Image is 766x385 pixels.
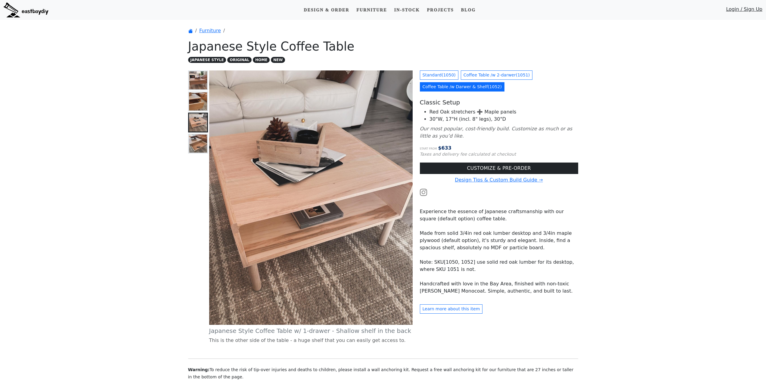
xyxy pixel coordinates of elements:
[461,70,533,80] a: Coffee Table /w 2-darwer(1051)
[430,116,578,123] li: 30"W, 17"H (incl. 8" legs), 30"D
[189,92,207,110] img: Japanese Style Coffee Table w/ 1-drawer - Round Drawer Face Detail
[4,2,48,17] img: eastbaydiy
[420,259,578,273] p: Note: SKU[1050, 1052] use solid red oak lumber for its desktop, where SKU 1051 is not.
[455,177,543,183] a: Design Tips & Custom Build Guide →
[354,5,389,16] a: Furniture
[726,6,762,16] a: Login / Sign Up
[188,39,578,54] h1: Japanese Style Coffee Table
[420,147,437,150] small: Start from
[209,337,413,344] p: This is the other side of the table - a huge shelf that you can easily get access to.
[189,71,207,89] img: Japanese Style Coffee Table w/ 1-drawer Front
[209,70,413,325] img: Japanese Style Coffee Table w/ 1-drawer - Shallow shelf in the back
[271,57,285,63] span: NEW
[227,57,252,63] span: ORIGINAL
[430,108,578,116] li: Red Oak stretchers ➕ Maple panels
[188,57,226,63] span: JAPANESE STYLE
[420,99,578,106] h5: Classic Setup
[424,5,456,16] a: Projects
[420,208,578,222] p: Experience the essence of Japanese craftsmanship with our square (default option) coffee table.
[188,367,574,379] small: To reduce the risk of tip-over injuries and deaths to children, please install a wall anchoring k...
[420,189,427,195] a: Watch the build video or pictures on Instagram
[188,367,210,372] strong: Warning:
[438,145,451,151] span: $ 633
[420,230,578,251] p: Made from solid 3/4in red oak lumber desktop and 3/4in maple plywood (default option), it's sturd...
[253,57,270,63] span: HOME
[199,28,221,33] a: Furniture
[420,163,578,174] a: CUSTOMIZE & PRE-ORDER
[209,327,413,334] h5: Japanese Style Coffee Table w/ 1-drawer - Shallow shelf in the back
[189,113,207,132] img: Japanese Style Coffee Table w/ 1-drawer - Shallow shelf in the back
[420,152,516,157] small: Taxes and delivery fee calculated at checkout
[420,70,458,80] a: Standard(1050)
[420,126,572,139] i: Our most popular, cost-friendly build. Customize as much or as little as you’d like.
[188,27,578,34] nav: breadcrumb
[189,135,207,153] img: Japanese Style Coffee Table w/ 1-drawer - Big Drawer /w Soft Close
[420,280,578,295] p: Handcrafted with love in the Bay Area, finished with non-toxic [PERSON_NAME] Monocoat. Simple, au...
[392,5,422,16] a: In-stock
[301,5,352,16] a: Design & Order
[420,82,504,92] a: Coffee Table /w Darwer & Shelf(1052)
[420,304,483,314] button: Learn more about this item
[459,5,478,16] a: Blog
